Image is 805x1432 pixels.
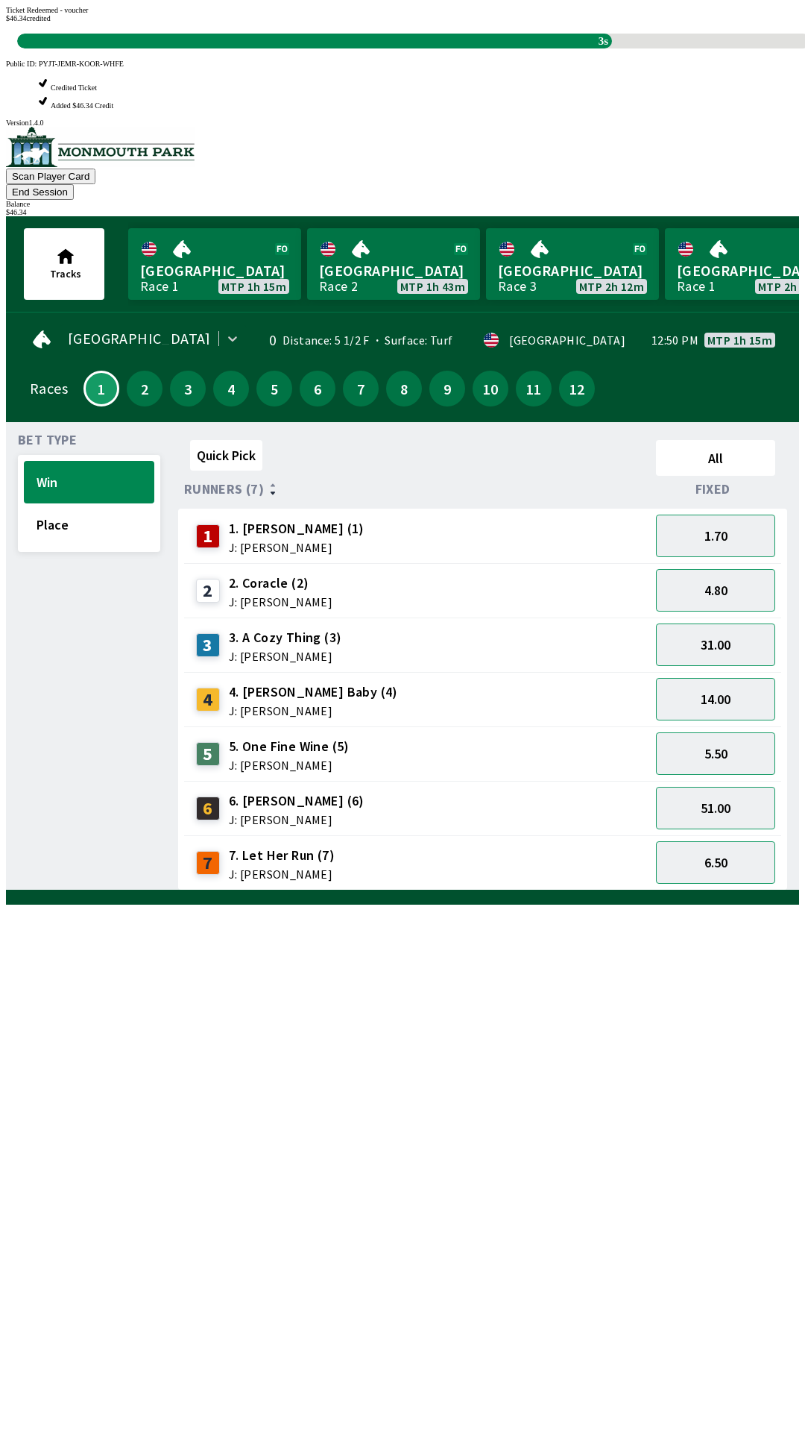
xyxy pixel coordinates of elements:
div: $ 46.34 [6,208,799,216]
button: 31.00 [656,624,775,666]
span: 2 [130,383,159,394]
a: [GEOGRAPHIC_DATA]Race 3MTP 2h 12m [486,228,659,300]
span: 3. A Cozy Thing (3) [229,628,342,647]
span: 14.00 [701,691,730,708]
div: Race 3 [498,280,537,292]
div: Public ID: [6,60,799,68]
span: MTP 1h 43m [400,280,465,292]
button: 5.50 [656,732,775,775]
span: J: [PERSON_NAME] [229,868,335,880]
button: 8 [386,371,422,406]
span: 6 [303,383,332,394]
div: Race 1 [677,280,716,292]
span: [GEOGRAPHIC_DATA] [319,261,468,280]
span: 8 [390,383,418,394]
span: $ 46.34 credited [6,14,51,22]
span: [GEOGRAPHIC_DATA] [498,261,647,280]
span: J: [PERSON_NAME] [229,541,364,553]
div: 0 [258,334,277,346]
span: Fixed [695,483,730,495]
div: 3 [196,633,220,657]
span: MTP 1h 15m [707,334,772,346]
button: 10 [473,371,508,406]
button: 4 [213,371,249,406]
div: Balance [6,200,799,208]
span: 31.00 [701,636,730,653]
span: 51.00 [701,800,730,817]
a: [GEOGRAPHIC_DATA]Race 2MTP 1h 43m [307,228,480,300]
div: 6 [196,797,220,820]
button: Tracks [24,228,104,300]
span: J: [PERSON_NAME] [229,650,342,662]
span: 12:50 PM [651,334,698,346]
span: Win [37,474,142,491]
span: Place [37,516,142,533]
span: 5. One Fine Wine (5) [229,737,350,756]
span: 7 [347,383,375,394]
div: 4 [196,688,220,712]
span: 11 [520,383,548,394]
span: 2. Coracle (2) [229,574,332,593]
div: [GEOGRAPHIC_DATA] [509,334,625,346]
span: 5.50 [704,745,727,762]
span: MTP 1h 15m [221,280,286,292]
span: Runners (7) [184,483,264,495]
div: Race 2 [319,280,358,292]
span: Tracks [50,267,81,280]
button: 1.70 [656,515,775,557]
button: Quick Pick [190,440,262,471]
span: 4.80 [704,582,727,599]
button: 4.80 [656,569,775,612]
span: All [663,450,768,467]
div: 1 [196,524,220,548]
span: 1 [89,385,114,392]
a: [GEOGRAPHIC_DATA]Race 1MTP 1h 15m [128,228,301,300]
button: 1 [83,371,119,406]
button: Scan Player Card [6,169,95,184]
span: 10 [476,383,505,394]
button: 6 [300,371,335,406]
span: 1. [PERSON_NAME] (1) [229,519,364,538]
button: 6.50 [656,841,775,884]
button: Win [24,461,154,503]
span: 4. [PERSON_NAME] Baby (4) [229,682,398,702]
span: J: [PERSON_NAME] [229,596,332,608]
div: Race 1 [140,280,179,292]
span: J: [PERSON_NAME] [229,759,350,771]
span: PYJT-JEMR-KOOR-WHFE [39,60,124,68]
span: 7. Let Her Run (7) [229,846,335,865]
span: [GEOGRAPHIC_DATA] [140,261,289,280]
span: 9 [433,383,461,394]
span: [GEOGRAPHIC_DATA] [68,333,211,345]
div: Runners (7) [184,482,650,497]
div: 5 [196,742,220,766]
span: J: [PERSON_NAME] [229,705,398,717]
button: 12 [559,371,595,406]
span: 4 [217,383,245,394]
button: 14.00 [656,678,775,720]
span: 6. [PERSON_NAME] (6) [229,791,364,811]
span: Surface: Turf [370,333,453,348]
span: Credited Ticket [51,84,97,92]
span: Added $46.34 Credit [51,101,113,110]
span: 5 [260,383,288,394]
button: 7 [343,371,379,406]
span: Bet Type [18,434,77,446]
div: Version 1.4.0 [6,119,799,127]
span: Distance: 5 1/2 F [282,333,370,348]
span: 1.70 [704,527,727,544]
span: 12 [563,383,591,394]
div: Ticket Redeemed - voucher [6,6,799,14]
div: 7 [196,851,220,875]
div: Fixed [650,482,781,497]
span: MTP 2h 12m [579,280,644,292]
button: 51.00 [656,787,775,829]
div: Races [30,383,68,395]
span: Quick Pick [197,447,256,464]
span: 3s [595,31,612,51]
span: J: [PERSON_NAME] [229,814,364,826]
button: Place [24,503,154,546]
button: All [656,440,775,476]
button: 5 [256,371,292,406]
button: 3 [170,371,206,406]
